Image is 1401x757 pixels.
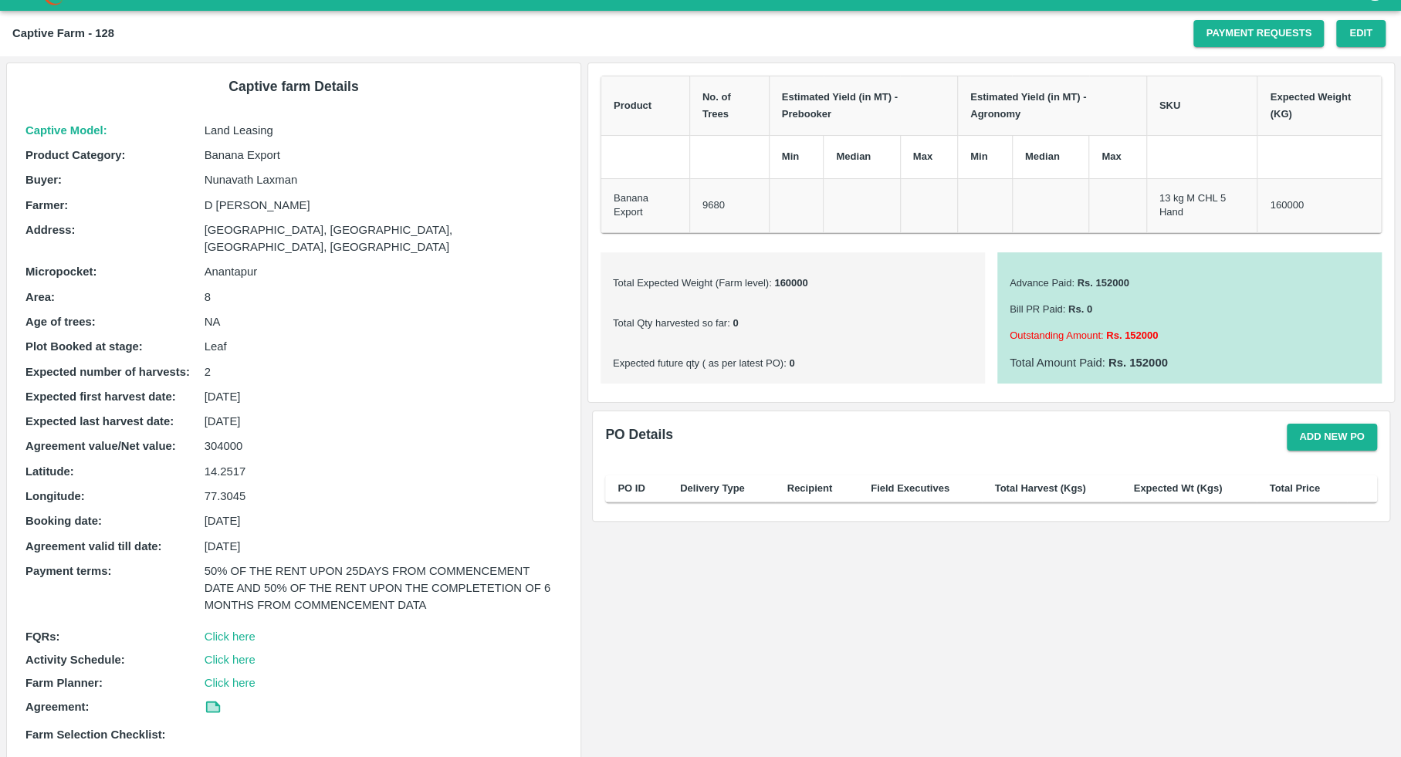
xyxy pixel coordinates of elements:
[613,316,973,331] p: Total Qty harvested so far :
[25,630,60,643] b: FQRs:
[205,563,562,614] p: 50% OF THE RENT UPON 25DAYS FROM COMMENCEMENT DATE AND 50% OF THE RENT UPON THE COMPLETETION OF 6...
[25,440,176,452] b: Agreement value/Net value :
[205,388,562,405] p: [DATE]
[25,490,85,502] b: Longitude :
[25,124,107,137] b: Captive Model :
[958,136,1013,178] th: Min
[1257,76,1382,136] th: Expected Weight (KG)
[205,413,562,430] p: [DATE]
[205,654,255,666] a: Click here
[1287,424,1377,451] button: Add new PO
[1133,482,1222,494] b: Expected Wt (Kgs)
[1105,357,1168,369] b: Rs. 152000
[25,316,96,328] b: Age of trees :
[1146,178,1257,232] td: 13 kg M CHL 5 Hand
[25,174,62,186] b: Buyer :
[25,540,162,553] b: Agreement valid till date :
[1336,20,1386,47] button: Edit
[25,224,75,236] b: Address :
[787,482,833,494] b: Recipient
[1010,302,1369,317] p: Bill PR Paid :
[689,76,769,136] th: No. of Trees
[25,265,96,278] b: Micropocket :
[25,465,74,478] b: Latitude :
[19,76,568,97] h6: Captive farm Details
[787,357,795,369] b: 0
[205,147,562,164] p: Banana Export
[205,197,562,214] p: D [PERSON_NAME]
[613,276,973,291] p: Total Expected Weight (Farm level) :
[1012,136,1088,178] th: Median
[25,654,125,666] b: Activity Schedule:
[1269,482,1320,494] b: Total Price
[205,289,562,306] p: 8
[680,482,745,494] b: Delivery Type
[205,538,562,555] p: [DATE]
[25,291,55,303] b: Area :
[1146,76,1257,136] th: SKU
[769,136,824,178] th: Min
[1065,303,1092,315] b: Rs. 0
[25,199,68,211] b: Farmer :
[25,390,176,403] b: Expected first harvest date :
[1103,329,1158,341] b: Rs. 152000
[205,263,562,280] p: Anantapur
[605,424,673,451] h6: PO Details
[1074,277,1129,289] b: Rs. 152000
[618,482,645,494] b: PO ID
[613,357,973,371] p: Expected future qty ( as per latest PO) :
[205,122,562,139] p: Land Leasing
[1193,20,1324,47] a: Payment Requests
[205,438,562,455] p: 304000
[689,178,769,232] td: 9680
[1257,178,1382,232] td: 160000
[25,415,174,428] b: Expected last harvest date :
[205,677,255,689] a: Click here
[1010,354,1369,371] p: Total Amount Paid :
[205,313,562,330] p: NA
[769,76,957,136] th: Estimated Yield (in MT) - Prebooker
[824,136,900,178] th: Median
[205,512,562,529] p: [DATE]
[205,171,562,188] p: Nunavath Laxman
[205,463,562,480] p: 14.2517
[25,515,102,527] b: Booking date :
[25,677,103,689] b: Farm Planner:
[730,317,739,329] b: 0
[772,277,808,289] b: 160000
[601,178,689,232] td: Banana Export
[871,482,949,494] b: Field Executives
[205,338,562,355] p: Leaf
[25,728,165,741] b: Farm Selection Checklist:
[1089,136,1146,178] th: Max
[205,488,562,505] p: 77.3045
[601,76,689,136] th: Product
[12,27,114,39] b: Captive Farm - 128
[25,701,89,713] b: Agreement:
[958,76,1147,136] th: Estimated Yield (in MT) - Agronomy
[205,221,562,256] p: [GEOGRAPHIC_DATA], [GEOGRAPHIC_DATA], [GEOGRAPHIC_DATA], [GEOGRAPHIC_DATA]
[25,340,143,353] b: Plot Booked at stage :
[25,565,111,577] b: Payment terms :
[900,136,957,178] th: Max
[25,149,126,161] b: Product Category :
[994,482,1085,494] b: Total Harvest (Kgs)
[205,630,255,643] a: Click here
[25,366,190,378] b: Expected number of harvests :
[1010,276,1369,291] p: Advance Paid :
[1010,329,1369,343] p: Outstanding Amount :
[205,363,562,380] p: 2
